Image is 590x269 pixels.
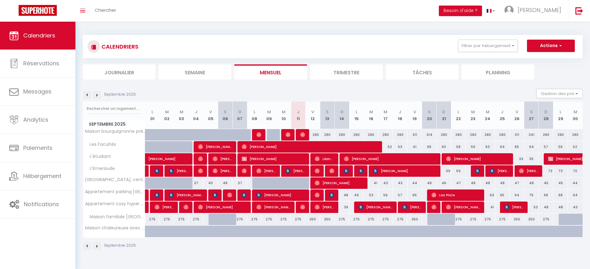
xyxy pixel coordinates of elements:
[198,141,232,153] span: [PERSON_NAME]
[536,89,583,98] button: Gestion des prix
[24,200,59,208] span: Notifications
[276,102,291,129] th: 10
[83,120,145,129] span: Septembre 2025
[451,129,466,141] div: 280
[422,177,437,189] div: 48
[490,165,509,177] span: [PERSON_NAME]
[169,189,203,201] span: [PERSON_NAME]
[462,64,534,80] li: Planning
[262,102,276,129] th: 09
[335,189,349,201] div: 48
[267,109,271,115] abbr: M
[422,141,437,153] div: 65
[524,189,539,201] div: 75
[408,129,422,141] div: 311
[364,214,378,225] div: 275
[262,214,276,225] div: 275
[349,214,364,225] div: 275
[568,102,583,129] th: 30
[159,64,231,80] li: Semaine
[23,88,52,95] span: Messages
[84,153,113,160] span: L'étudiant
[315,153,334,165] span: Léana (Hidden By Airbnb)
[466,177,480,189] div: 48
[329,165,334,177] span: [PERSON_NAME]
[300,201,305,213] span: [PERSON_NAME]
[145,165,148,177] a: [PERSON_NAME]
[84,202,146,206] span: Appartement cosy hyper centre-ville de [GEOGRAPHIC_DATA]
[238,109,241,115] abbr: D
[446,201,480,213] span: [PERSON_NAME]
[437,102,451,129] th: 21
[524,202,539,213] div: 53
[104,243,136,249] p: Septembre 2025
[218,102,232,129] th: 06
[378,102,393,129] th: 17
[160,214,174,225] div: 275
[83,64,155,80] li: Journalier
[539,214,553,225] div: 275
[495,102,510,129] th: 25
[145,189,148,201] a: [PERSON_NAME]
[431,201,436,213] span: [PERSON_NAME]
[95,7,116,13] span: Chercher
[480,141,495,153] div: 63
[422,129,437,141] div: 314
[510,129,524,141] div: 311
[524,102,539,129] th: 27
[329,189,334,201] span: [PERSON_NAME]
[568,202,583,213] div: 43
[151,109,153,115] abbr: L
[218,177,232,189] div: 48
[393,177,408,189] div: 43
[539,189,553,201] div: 68
[393,214,408,225] div: 275
[553,189,568,201] div: 68
[568,141,583,153] div: 52
[198,201,247,213] span: [PERSON_NAME]
[413,109,416,115] abbr: V
[568,177,583,189] div: 44
[213,153,232,165] span: [PERSON_NAME]
[227,189,232,201] span: [PERSON_NAME]
[530,109,533,115] abbr: S
[408,189,422,201] div: 65
[524,177,539,189] div: 48
[480,102,495,129] th: 24
[87,103,142,114] input: Rechercher un logement...
[224,109,227,115] abbr: S
[510,102,524,129] th: 26
[553,129,568,141] div: 280
[315,189,320,201] span: [PERSON_NAME]
[480,129,495,141] div: 280
[539,202,553,213] div: 48
[145,153,160,165] a: [PERSON_NAME]
[326,109,329,115] abbr: S
[524,129,539,141] div: 341
[516,109,518,115] abbr: V
[364,102,378,129] th: 16
[442,109,445,115] abbr: D
[213,189,218,201] span: [PERSON_NAME]
[544,109,547,115] abbr: D
[282,109,286,115] abbr: M
[145,202,148,213] a: [PERSON_NAME]
[451,141,466,153] div: 58
[155,201,174,213] span: [PERSON_NAME]
[335,214,349,225] div: 275
[232,177,247,189] div: 37
[437,177,451,189] div: 46
[437,165,451,177] div: 59
[256,201,290,213] span: [PERSON_NAME]
[402,201,422,213] span: [PERSON_NAME]
[446,153,509,165] span: [PERSON_NAME]
[439,6,482,16] button: Besoin d'aide ?
[23,116,48,124] span: Analytics
[198,165,203,177] span: [PERSON_NAME]
[256,129,261,141] span: [PERSON_NAME]
[349,102,364,129] th: 15
[209,109,212,115] abbr: V
[145,102,160,129] th: 01
[378,177,393,189] div: 43
[495,214,510,225] div: 275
